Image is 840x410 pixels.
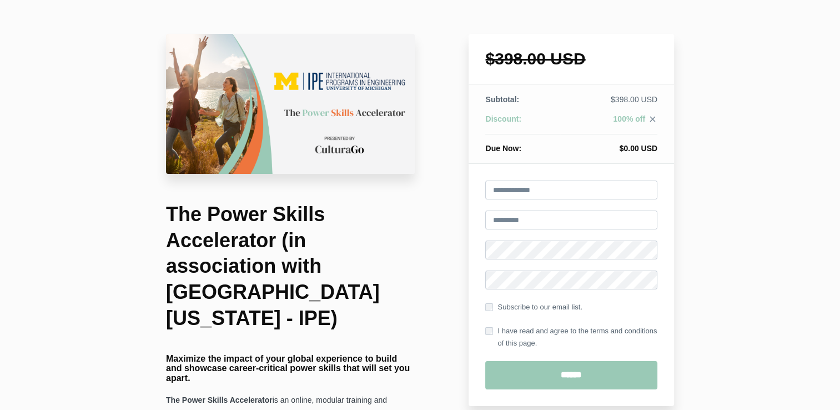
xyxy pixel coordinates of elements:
td: $398.00 USD [560,94,657,113]
h4: Maximize the impact of your global experience to build and showcase career-critical power skills ... [166,354,415,383]
input: Subscribe to our email list. [485,303,493,311]
span: 100% off [613,114,645,123]
th: Due Now: [485,134,560,154]
a: close [645,114,657,127]
img: d416d46-d031-e-e5eb-e525b5ae3c0c_UMich_IPE_PSA_.png [166,34,415,174]
label: I have read and agree to the terms and conditions of this page. [485,325,657,349]
span: $0.00 USD [620,144,657,153]
strong: The Power Skills Accelerator [166,396,273,404]
label: Subscribe to our email list. [485,301,582,313]
h1: The Power Skills Accelerator (in association with [GEOGRAPHIC_DATA][US_STATE] - IPE) [166,202,415,332]
input: I have read and agree to the terms and conditions of this page. [485,327,493,335]
h1: $398.00 USD [485,51,657,67]
i: close [648,114,657,124]
th: Discount: [485,113,560,134]
span: Subtotal: [485,95,519,104]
